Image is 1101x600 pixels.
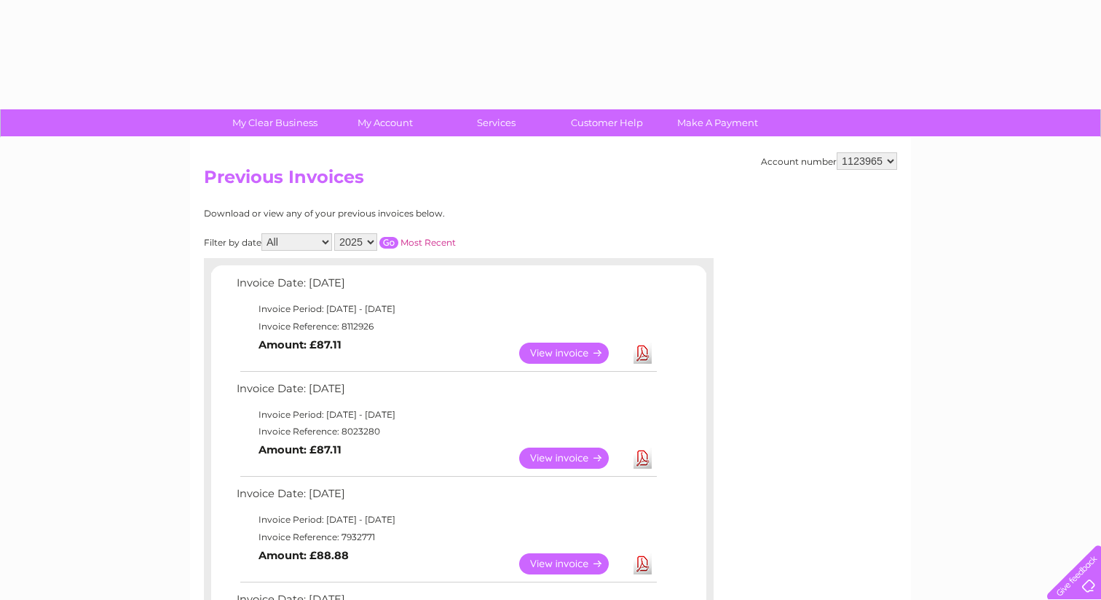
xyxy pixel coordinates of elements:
[634,448,652,469] a: Download
[519,448,626,469] a: View
[259,338,342,351] b: Amount: £87.11
[436,109,556,136] a: Services
[233,318,659,335] td: Invoice Reference: 8112926
[233,423,659,440] td: Invoice Reference: 8023280
[233,406,659,424] td: Invoice Period: [DATE] - [DATE]
[400,237,456,248] a: Most Recent
[233,273,659,300] td: Invoice Date: [DATE]
[233,484,659,511] td: Invoice Date: [DATE]
[519,553,626,574] a: View
[259,443,342,456] b: Amount: £87.11
[204,209,586,219] div: Download or view any of your previous invoices below.
[634,553,652,574] a: Download
[204,167,897,195] h2: Previous Invoices
[259,549,349,562] b: Amount: £88.88
[204,233,586,251] div: Filter by date
[215,109,335,136] a: My Clear Business
[233,511,659,529] td: Invoice Period: [DATE] - [DATE]
[658,109,778,136] a: Make A Payment
[547,109,667,136] a: Customer Help
[233,529,659,546] td: Invoice Reference: 7932771
[325,109,446,136] a: My Account
[634,343,652,364] a: Download
[761,152,897,170] div: Account number
[233,300,659,318] td: Invoice Period: [DATE] - [DATE]
[519,343,626,364] a: View
[233,379,659,406] td: Invoice Date: [DATE]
